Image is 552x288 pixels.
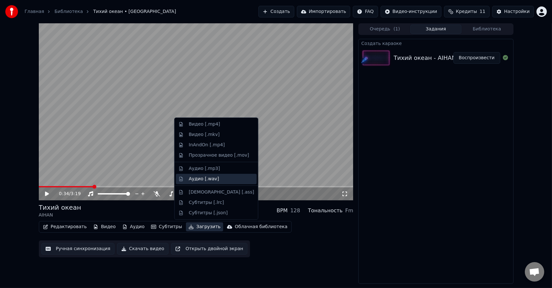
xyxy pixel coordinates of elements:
[235,224,287,230] div: Облачная библиотека
[189,142,225,148] div: InAndOn [.mp4]
[453,52,500,64] button: Воспроизвести
[456,8,477,15] span: Кредиты
[189,210,228,216] div: Субтитры [.json]
[525,262,544,282] a: Открытый чат
[70,191,81,197] span: 3:19
[189,189,254,195] div: [DEMOGRAPHIC_DATA] [.ass]
[394,26,400,32] span: ( 1 )
[186,222,223,231] button: Загрузить
[39,212,81,218] div: AIHAN
[480,8,485,15] span: 11
[290,207,300,215] div: 128
[189,199,224,206] div: Субтитры [.lrc]
[171,243,247,255] button: Открыть двойной экран
[504,8,530,15] div: Настройки
[189,121,220,127] div: Видео [.mp4]
[25,8,176,15] nav: breadcrumb
[189,152,249,159] div: Прозрачное видео [.mov]
[276,207,287,215] div: BPM
[59,191,69,197] span: 0:34
[93,8,176,15] span: Тихий океан • [GEOGRAPHIC_DATA]
[120,222,147,231] button: Аудио
[40,222,90,231] button: Редактировать
[308,207,342,215] div: Тональность
[41,243,115,255] button: Ручная синхронизация
[117,243,168,255] button: Скачать видео
[444,6,490,17] button: Кредиты11
[359,25,410,34] button: Очередь
[297,6,351,17] button: Импортировать
[189,176,219,182] div: Аудио [.wav]
[25,8,44,15] a: Главная
[148,222,185,231] button: Субтитры
[394,53,487,62] div: Тихий океан - AIHAN (караоке)
[359,39,513,47] div: Создать караоке
[39,203,81,212] div: Тихий океан
[461,25,513,34] button: Библиотека
[353,6,378,17] button: FAQ
[59,191,74,197] div: /
[381,6,441,17] button: Видео-инструкции
[410,25,461,34] button: Задания
[492,6,534,17] button: Настройки
[54,8,83,15] a: Библиотека
[258,6,294,17] button: Создать
[5,5,18,18] img: youka
[91,222,118,231] button: Видео
[345,207,353,215] div: Fm
[189,165,220,172] div: Аудио [.mp3]
[189,131,220,138] div: Видео [.mkv]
